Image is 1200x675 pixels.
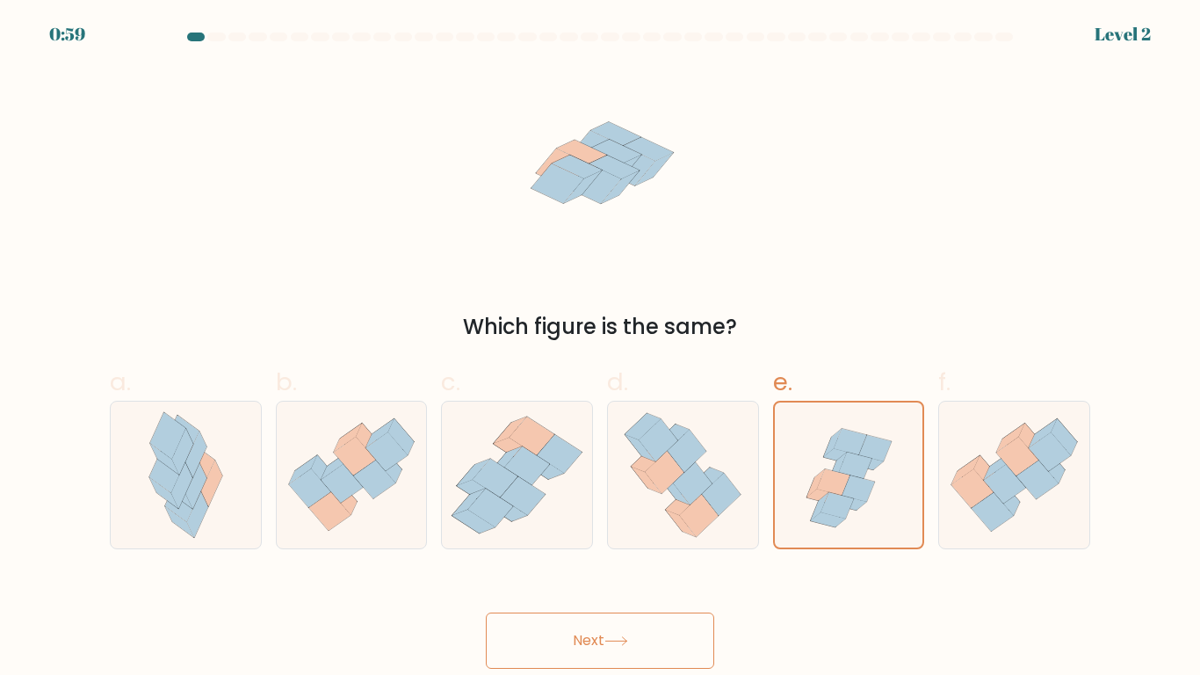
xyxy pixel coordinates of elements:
[486,613,714,669] button: Next
[1095,21,1151,47] div: Level 2
[49,21,85,47] div: 0:59
[607,365,628,399] span: d.
[110,365,131,399] span: a.
[441,365,460,399] span: c.
[773,365,792,399] span: e.
[938,365,951,399] span: f.
[120,311,1080,343] div: Which figure is the same?
[276,365,297,399] span: b.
